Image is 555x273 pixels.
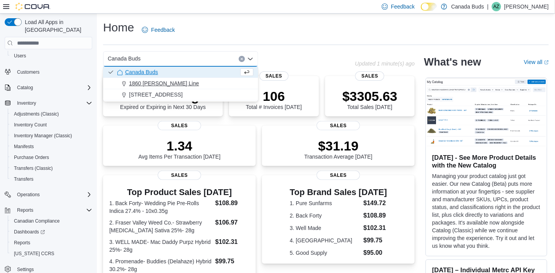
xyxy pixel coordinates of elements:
[11,109,62,119] a: Adjustments (Classic)
[16,3,50,10] img: Cova
[22,18,92,34] span: Load All Apps in [GEOGRAPHIC_DATA]
[17,100,36,106] span: Inventory
[504,2,549,11] p: [PERSON_NAME]
[239,56,245,62] button: Clear input
[290,237,360,244] dt: 4. [GEOGRAPHIC_DATA]
[109,219,212,234] dt: 2. Fraser Valley Weed Co.- Strawberry [MEDICAL_DATA] Sativa 25%- 28g
[14,67,43,77] a: Customers
[109,188,250,197] h3: Top Product Sales [DATE]
[391,3,415,10] span: Feedback
[109,257,212,273] dt: 4. Promenade- Buddies (Delahaze) Hybrid 30.2%- 28g
[14,98,92,108] span: Inventory
[11,227,92,237] span: Dashboards
[139,22,178,38] a: Feedback
[215,199,250,208] dd: $108.89
[343,88,398,104] p: $3305.63
[14,190,92,199] span: Operations
[14,206,36,215] button: Reports
[129,79,199,87] span: 1860 [PERSON_NAME] Line
[364,211,387,220] dd: $108.89
[109,199,212,215] dt: 1. Back Forty- Wedding Pie Pre-Rolls Indica 27.4% - 10x0.35g
[14,98,39,108] button: Inventory
[14,176,33,182] span: Transfers
[11,142,92,151] span: Manifests
[14,229,45,235] span: Dashboards
[8,226,95,237] a: Dashboards
[215,237,250,247] dd: $102.31
[14,154,49,161] span: Purchase Orders
[138,138,221,160] div: Avg Items Per Transaction [DATE]
[290,212,360,219] dt: 2. Back Forty
[103,78,258,89] button: 1860 [PERSON_NAME] Line
[125,68,158,76] span: Canada Buds
[317,121,360,130] span: Sales
[432,172,541,250] p: Managing your product catalog just got easier. Our new Catalog (Beta) puts more information at yo...
[2,189,95,200] button: Operations
[290,188,387,197] h3: Top Brand Sales [DATE]
[2,66,95,77] button: Customers
[424,56,481,68] h2: What's new
[8,109,95,119] button: Adjustments (Classic)
[14,165,53,171] span: Transfers (Classic)
[11,164,56,173] a: Transfers (Classic)
[158,171,201,180] span: Sales
[11,238,33,247] a: Reports
[11,153,52,162] a: Purchase Orders
[14,67,92,76] span: Customers
[103,67,258,100] div: Choose from the following options
[14,143,34,150] span: Manifests
[492,2,501,11] div: Aaron Zgud
[108,54,141,63] span: Canada Buds
[247,56,253,62] button: Close list of options
[11,51,92,60] span: Users
[158,121,201,130] span: Sales
[103,20,134,35] h1: Home
[11,238,92,247] span: Reports
[11,142,37,151] a: Manifests
[524,59,549,65] a: View allExternal link
[493,2,499,11] span: AZ
[11,120,50,130] a: Inventory Count
[11,216,92,226] span: Canadian Compliance
[17,266,34,273] span: Settings
[11,153,92,162] span: Purchase Orders
[355,60,415,67] p: Updated 1 minute(s) ago
[11,216,63,226] a: Canadian Compliance
[14,190,43,199] button: Operations
[151,26,175,34] span: Feedback
[364,236,387,245] dd: $99.75
[8,248,95,259] button: [US_STATE] CCRS
[11,249,57,258] a: [US_STATE] CCRS
[8,119,95,130] button: Inventory Count
[14,251,54,257] span: [US_STATE] CCRS
[246,88,302,110] div: Total # Invoices [DATE]
[17,69,40,75] span: Customers
[11,175,36,184] a: Transfers
[290,224,360,232] dt: 3. Well Made
[109,238,212,254] dt: 3. WELL MADE- Mac Daddy Purpz Hybrid 25%- 28g
[8,130,95,141] button: Inventory Manager (Classic)
[304,138,372,154] p: $31.19
[14,240,30,246] span: Reports
[290,249,360,257] dt: 5. Good Supply
[11,51,29,60] a: Users
[11,131,92,140] span: Inventory Manager (Classic)
[11,120,92,130] span: Inventory Count
[103,89,258,100] button: [STREET_ADDRESS]
[129,91,183,98] span: [STREET_ADDRESS]
[103,67,258,78] button: Canada Buds
[432,154,541,169] h3: [DATE] - See More Product Details with the New Catalog
[8,50,95,61] button: Users
[355,71,384,81] span: Sales
[11,227,48,237] a: Dashboards
[14,218,60,224] span: Canadian Compliance
[317,171,360,180] span: Sales
[8,237,95,248] button: Reports
[2,98,95,109] button: Inventory
[246,88,302,104] p: 106
[2,82,95,93] button: Catalog
[11,131,75,140] a: Inventory Manager (Classic)
[215,218,250,227] dd: $106.97
[364,248,387,257] dd: $95.00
